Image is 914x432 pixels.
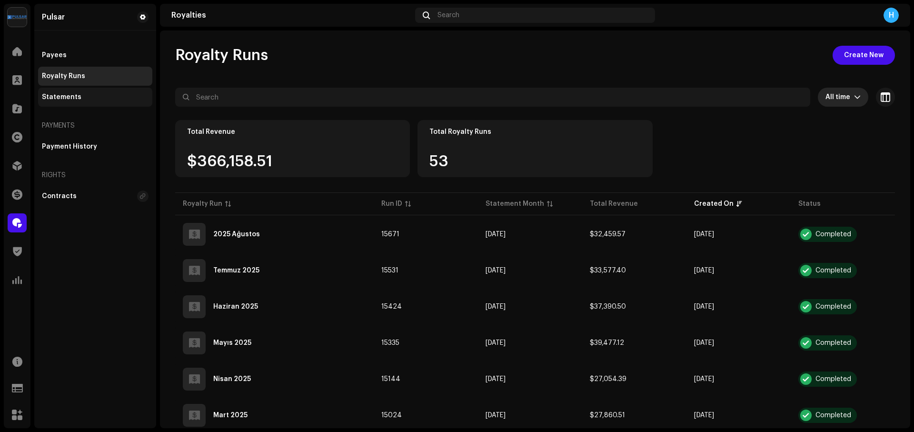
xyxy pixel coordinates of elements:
span: Jun 12, 2025 [694,340,714,346]
span: 15024 [381,412,402,419]
div: Completed [815,303,851,310]
div: Completed [815,231,851,238]
span: All time [825,88,854,107]
span: 15335 [381,340,399,346]
re-m-nav-item: Statements [38,88,152,107]
div: Payment History [42,143,97,151]
re-a-nav-header: Payments [38,114,152,137]
div: Contracts [42,192,77,200]
span: Mar 2025 [486,412,506,419]
div: 2025 Ağustos [213,231,260,238]
div: Mart 2025 [213,412,248,419]
div: Statement Month [486,199,544,209]
span: Jun 2025 [486,303,506,310]
span: 15144 [381,376,400,382]
div: Total Revenue [187,128,398,136]
div: Mayıs 2025 [213,340,251,346]
re-m-nav-item: Payment History [38,137,152,156]
span: $39,477.12 [590,340,624,346]
div: Total Royalty Runs [429,128,640,136]
span: Apr 29, 2025 [694,376,714,382]
span: Royalty Runs [175,46,268,65]
div: Completed [815,267,851,274]
span: Jul 2025 [486,267,506,274]
div: Royalty Run [183,199,222,209]
div: Run ID [381,199,402,209]
input: Search [175,88,810,107]
span: Sep 1, 2025 [694,231,714,238]
div: Royalty Runs [42,72,85,80]
span: Mar 27, 2025 [694,412,714,419]
span: Aug 1, 2025 [694,267,714,274]
div: dropdown trigger [854,88,861,107]
span: $32,459.57 [590,231,626,238]
div: Royalties [171,11,411,19]
div: Statements [42,93,81,101]
re-m-nav-item: Royalty Runs [38,67,152,86]
span: $27,860.51 [590,412,625,419]
div: Temmuz 2025 [213,267,259,274]
div: Nisan 2025 [213,376,251,382]
span: May 2025 [486,340,506,346]
span: 15671 [381,231,399,238]
div: Completed [815,412,851,419]
span: $33,577.40 [590,267,626,274]
div: Payees [42,51,67,59]
div: Pulsar [42,13,65,21]
button: Create New [833,46,895,65]
re-a-nav-header: Rights [38,164,152,187]
re-o-card-value: Total Revenue [175,120,410,177]
span: Jul 2, 2025 [694,303,714,310]
img: 1d4ab021-3d3a-477c-8d2a-5ac14ed14e8d [8,8,27,27]
div: Haziran 2025 [213,303,258,310]
span: Aug 2025 [486,231,506,238]
div: H [884,8,899,23]
re-o-card-value: Total Royalty Runs [417,120,652,177]
re-m-nav-item: Payees [38,46,152,65]
span: Create New [844,46,884,65]
re-m-nav-item: Contracts [38,187,152,206]
span: Apr 2025 [486,376,506,382]
span: 15424 [381,303,402,310]
span: 15531 [381,267,398,274]
div: Created On [694,199,734,209]
div: Completed [815,376,851,382]
span: $37,390.50 [590,303,626,310]
div: Completed [815,340,851,346]
span: Search [437,11,459,19]
span: $27,054.39 [590,376,626,382]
